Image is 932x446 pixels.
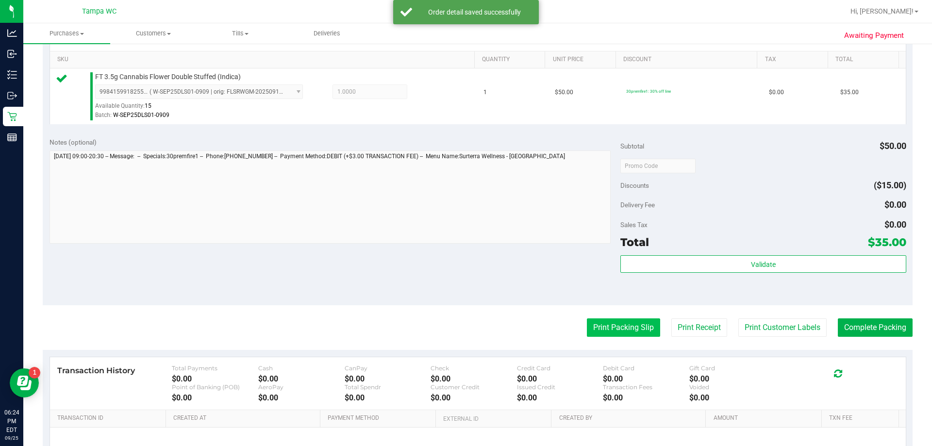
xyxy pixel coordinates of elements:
p: 09/25 [4,434,19,442]
a: Customers [110,23,197,44]
div: $0.00 [517,374,603,383]
div: $0.00 [603,393,689,402]
div: $0.00 [431,374,517,383]
a: Discount [623,56,753,64]
span: Validate [751,261,776,268]
inline-svg: Analytics [7,28,17,38]
span: 1 [483,88,487,97]
span: Tills [197,29,283,38]
span: Customers [111,29,197,38]
a: SKU [57,56,470,64]
div: $0.00 [172,374,258,383]
a: Total [835,56,895,64]
a: Deliveries [283,23,370,44]
a: Payment Method [328,414,432,422]
div: $0.00 [689,393,776,402]
inline-svg: Retail [7,112,17,121]
span: FT 3.5g Cannabis Flower Double Stuffed (Indica) [95,72,241,82]
a: Amount [714,414,818,422]
div: Customer Credit [431,383,517,391]
div: $0.00 [517,393,603,402]
div: Cash [258,364,345,372]
inline-svg: Inventory [7,70,17,80]
div: Issued Credit [517,383,603,391]
div: Available Quantity: [95,99,314,118]
span: $0.00 [884,219,906,230]
span: Delivery Fee [620,201,655,209]
span: Notes (optional) [50,138,97,146]
inline-svg: Inbound [7,49,17,59]
span: 30premfire1: 30% off line [626,89,671,94]
div: $0.00 [431,393,517,402]
a: Purchases [23,23,110,44]
inline-svg: Outbound [7,91,17,100]
div: Total Payments [172,364,258,372]
div: Total Spendr [345,383,431,391]
button: Print Customer Labels [738,318,827,337]
span: Sales Tax [620,221,648,229]
div: $0.00 [345,393,431,402]
div: Credit Card [517,364,603,372]
div: Check [431,364,517,372]
button: Print Receipt [671,318,727,337]
div: AeroPay [258,383,345,391]
th: External ID [435,410,551,428]
span: $35.00 [868,235,906,249]
a: Created At [173,414,316,422]
div: $0.00 [258,374,345,383]
span: Batch: [95,112,112,118]
iframe: Resource center unread badge [29,367,40,379]
inline-svg: Reports [7,132,17,142]
span: Total [620,235,649,249]
div: $0.00 [345,374,431,383]
span: Deliveries [300,29,353,38]
a: Tax [765,56,824,64]
a: Created By [559,414,702,422]
span: $0.00 [769,88,784,97]
div: Transaction Fees [603,383,689,391]
span: Hi, [PERSON_NAME]! [850,7,914,15]
span: Purchases [23,29,110,38]
span: ($15.00) [874,180,906,190]
a: Quantity [482,56,541,64]
span: Awaiting Payment [844,30,904,41]
input: Promo Code [620,159,696,173]
span: $35.00 [840,88,859,97]
div: Gift Card [689,364,776,372]
span: Tampa WC [82,7,116,16]
span: $50.00 [880,141,906,151]
span: Discounts [620,177,649,194]
button: Print Packing Slip [587,318,660,337]
div: CanPay [345,364,431,372]
div: $0.00 [258,393,345,402]
div: Debit Card [603,364,689,372]
a: Unit Price [553,56,612,64]
div: Voided [689,383,776,391]
a: Transaction ID [57,414,162,422]
a: Txn Fee [829,414,895,422]
span: 15 [145,102,151,109]
div: $0.00 [689,374,776,383]
div: Point of Banking (POB) [172,383,258,391]
span: $0.00 [884,199,906,210]
div: $0.00 [172,393,258,402]
span: Subtotal [620,142,644,150]
div: Order detail saved successfully [417,7,532,17]
div: $0.00 [603,374,689,383]
span: W-SEP25DLS01-0909 [113,112,169,118]
button: Validate [620,255,906,273]
iframe: Resource center [10,368,39,397]
button: Complete Packing [838,318,913,337]
span: $50.00 [555,88,573,97]
a: Tills [197,23,283,44]
p: 06:24 PM EDT [4,408,19,434]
